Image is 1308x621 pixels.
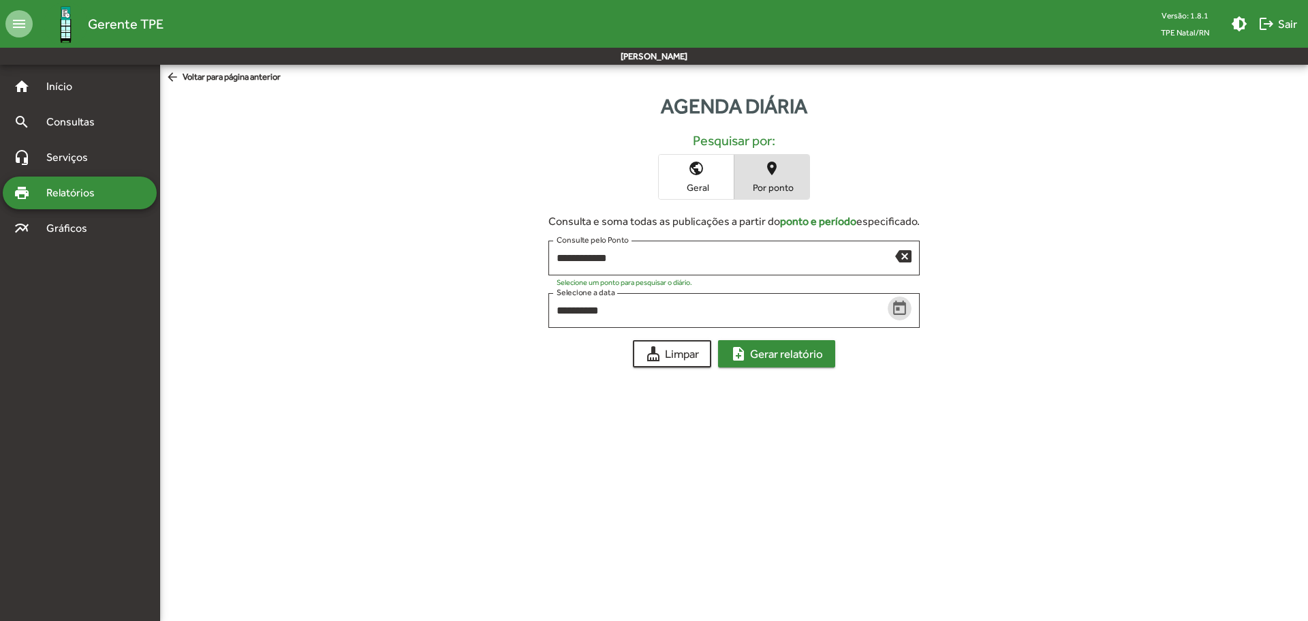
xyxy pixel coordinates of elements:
[645,346,661,362] mat-icon: cleaning_services
[888,297,912,320] button: Open calendar
[764,160,780,177] mat-icon: place
[38,185,112,201] span: Relatórios
[14,114,30,130] mat-icon: search
[1150,24,1220,41] span: TPE Natal/RN
[14,149,30,166] mat-icon: headset_mic
[88,13,163,35] span: Gerente TPE
[166,70,281,85] span: Voltar para página anterior
[5,10,33,37] mat-icon: menu
[14,220,30,237] mat-icon: multiline_chart
[730,346,747,362] mat-icon: note_add
[738,181,806,194] span: Por ponto
[895,247,912,264] mat-icon: backspace
[1231,16,1247,32] mat-icon: brightness_medium
[1258,16,1275,32] mat-icon: logout
[38,149,106,166] span: Serviços
[14,185,30,201] mat-icon: print
[171,132,1297,149] h5: Pesquisar por:
[645,342,699,366] span: Limpar
[166,70,183,85] mat-icon: arrow_back
[688,160,704,177] mat-icon: public
[557,278,692,286] mat-hint: Selecione um ponto para pesquisar o diário.
[38,114,112,130] span: Consultas
[548,213,920,230] div: Consulta e soma todas as publicações a partir do especificado.
[1258,12,1297,36] span: Sair
[1253,12,1303,36] button: Sair
[633,340,711,367] button: Limpar
[1150,7,1220,24] div: Versão: 1.8.1
[659,155,734,199] button: Geral
[38,220,106,237] span: Gráficos
[734,155,809,199] button: Por ponto
[33,2,163,46] a: Gerente TPE
[780,215,856,228] strong: ponto e período
[38,78,92,95] span: Início
[718,340,835,367] button: Gerar relatório
[662,181,730,194] span: Geral
[14,78,30,95] mat-icon: home
[44,2,88,46] img: Logo
[160,91,1308,121] div: Agenda diária
[730,342,823,366] span: Gerar relatório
